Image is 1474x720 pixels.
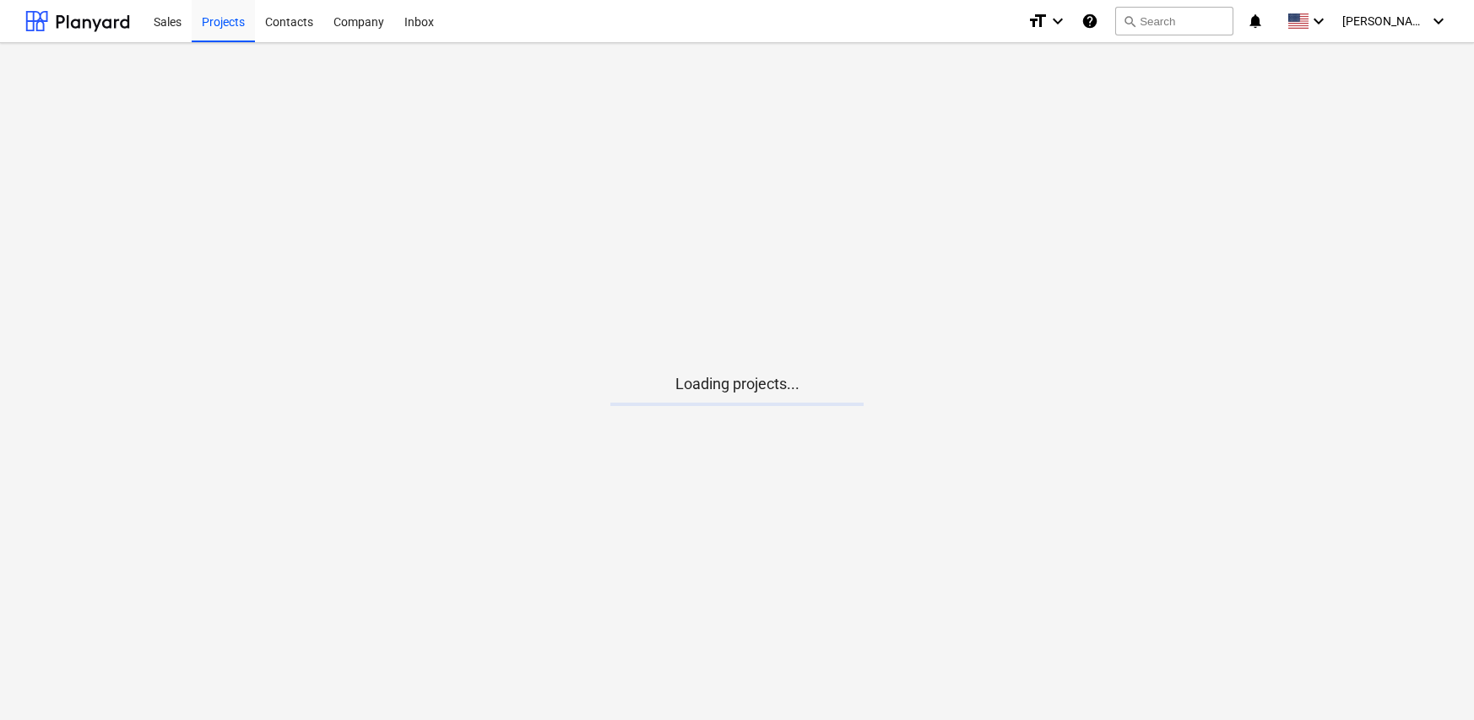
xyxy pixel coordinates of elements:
[1123,14,1136,28] span: search
[1428,11,1449,31] i: keyboard_arrow_down
[1115,7,1233,35] button: Search
[1027,11,1048,31] i: format_size
[1247,11,1264,31] i: notifications
[1342,14,1427,28] span: [PERSON_NAME]
[1309,11,1329,31] i: keyboard_arrow_down
[610,374,864,394] p: Loading projects...
[1048,11,1068,31] i: keyboard_arrow_down
[1081,11,1098,31] i: Knowledge base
